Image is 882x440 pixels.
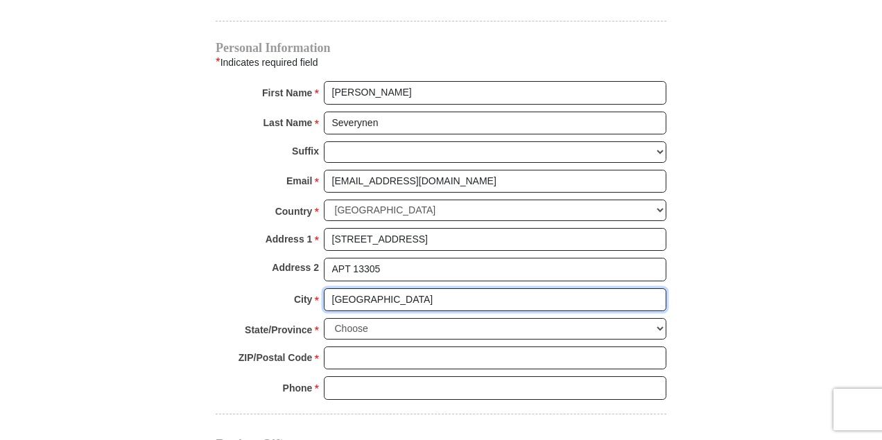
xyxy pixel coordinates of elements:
strong: Address 2 [272,258,319,277]
strong: Suffix [292,141,319,161]
strong: Country [275,202,313,221]
strong: First Name [262,83,312,103]
strong: Email [286,171,312,191]
strong: Phone [283,378,313,398]
strong: Address 1 [266,229,313,249]
strong: ZIP/Postal Code [239,348,313,367]
strong: City [294,290,312,309]
h4: Personal Information [216,42,666,53]
strong: State/Province [245,320,312,340]
div: Indicates required field [216,53,666,71]
strong: Last Name [263,113,313,132]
